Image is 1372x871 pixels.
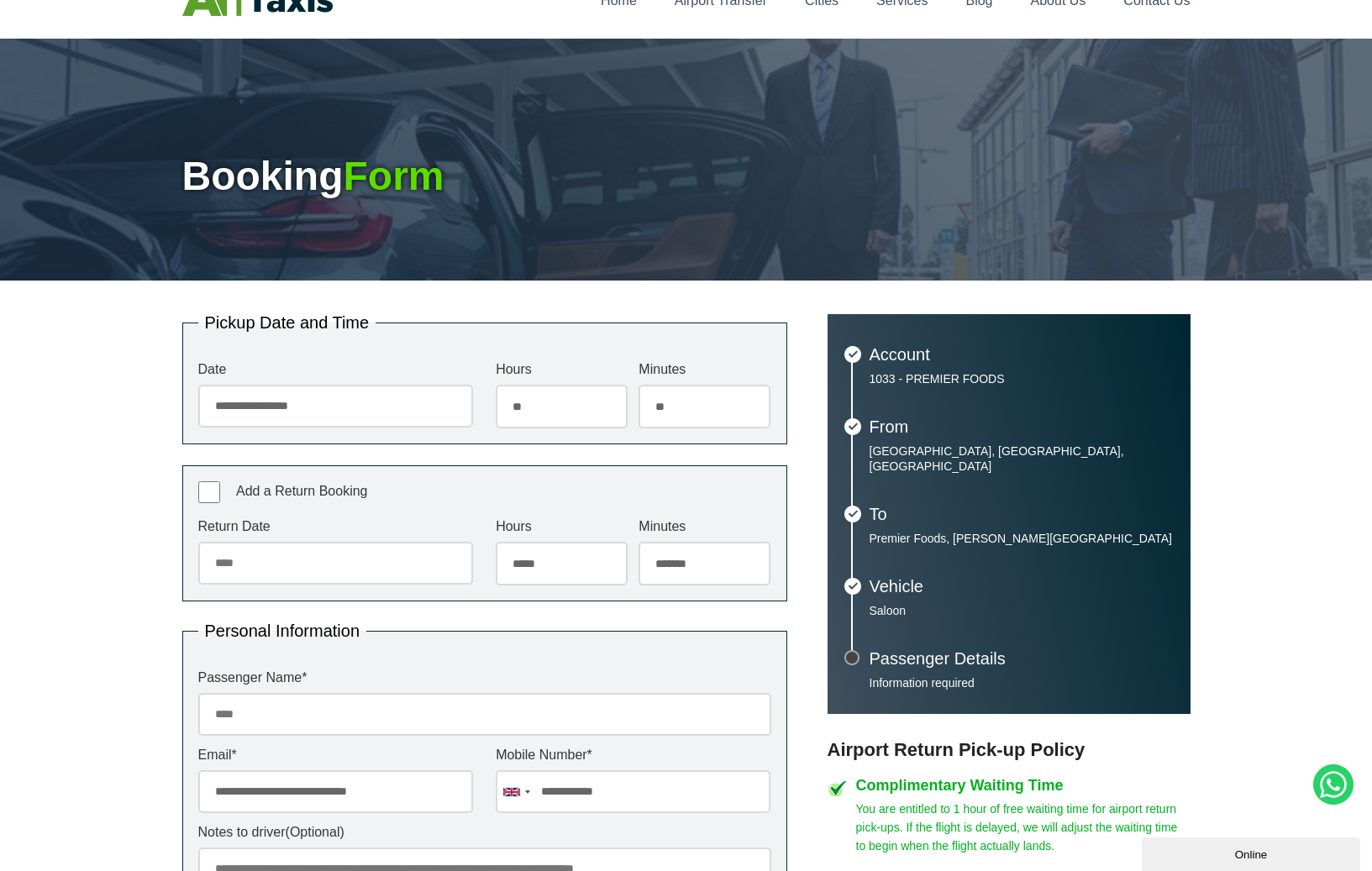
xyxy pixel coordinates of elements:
label: Notes to driver [198,826,771,839]
h3: From [870,418,1174,435]
h4: Complimentary Waiting Time [856,778,1191,793]
label: Hours [496,520,628,533]
h3: Vehicle [870,578,1174,595]
p: 1033 - PREMIER FOODS [870,371,1174,386]
div: United Kingdom: +44 [497,771,535,812]
p: [GEOGRAPHIC_DATA], [GEOGRAPHIC_DATA], [GEOGRAPHIC_DATA] [870,443,1174,474]
h3: To [870,506,1174,522]
label: Minutes [639,520,770,533]
label: Date [198,363,473,376]
span: (Optional) [286,825,344,839]
h1: Booking [182,156,1191,197]
h3: Account [870,346,1174,363]
p: Information required [870,675,1174,690]
h3: Airport Return Pick-up Policy [828,739,1191,761]
span: Add a Return Booking [236,484,368,498]
input: Add a Return Booking [198,481,220,503]
p: Premier Foods, [PERSON_NAME][GEOGRAPHIC_DATA] [870,531,1174,546]
label: Mobile Number [496,748,770,762]
h3: Passenger Details [870,650,1174,667]
p: You are entitled to 1 hour of free waiting time for airport return pick-ups. If the flight is del... [856,800,1191,855]
legend: Pickup Date and Time [198,314,376,331]
iframe: chat widget [1142,834,1364,871]
label: Minutes [639,363,770,376]
label: Passenger Name [198,671,771,685]
span: Form [343,154,444,198]
label: Hours [496,363,628,376]
label: Return Date [198,520,473,533]
p: Saloon [870,603,1174,618]
legend: Personal Information [198,622,367,639]
label: Email [198,748,473,762]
